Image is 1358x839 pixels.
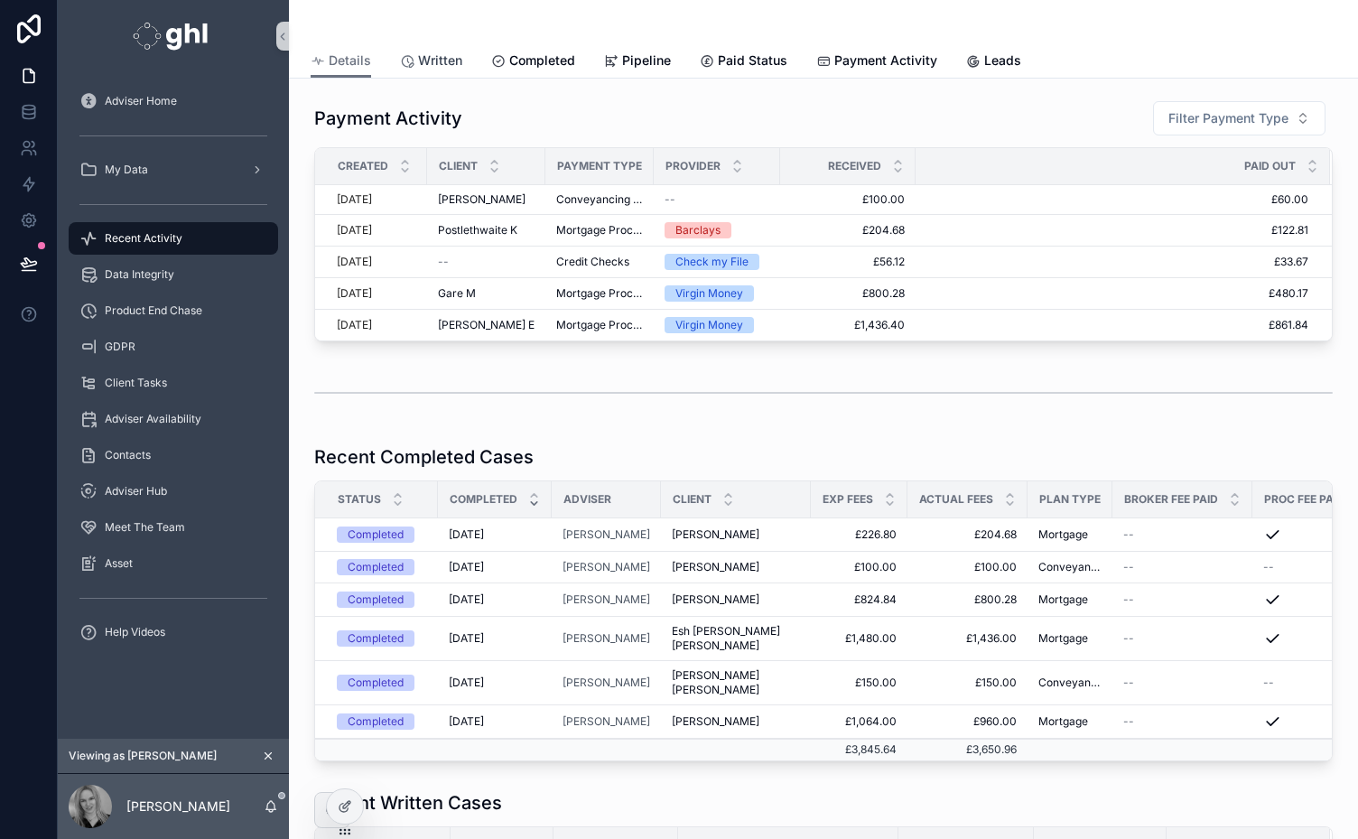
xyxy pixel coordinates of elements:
[329,51,371,70] span: Details
[672,624,800,653] a: Esh [PERSON_NAME] [PERSON_NAME]
[791,318,905,332] a: £1,436.40
[1124,492,1218,507] span: Broker Fee Paid
[556,318,643,332] span: Mortgage Proc Fee
[672,714,759,729] span: [PERSON_NAME]
[665,222,769,238] a: Barclays
[916,255,1308,269] a: £33.67
[400,44,462,80] a: Written
[449,560,541,574] a: [DATE]
[791,286,905,301] span: £800.28
[665,192,769,207] a: --
[700,44,787,80] a: Paid Status
[348,713,404,730] div: Completed
[791,255,905,269] a: £56.12
[665,254,769,270] a: Check my File
[556,192,643,207] a: Conveyancing Fees
[1123,560,1134,574] span: --
[918,714,1017,729] a: £960.00
[791,223,905,238] a: £204.68
[338,492,381,507] span: Status
[563,714,650,729] a: [PERSON_NAME]
[563,676,650,690] a: [PERSON_NAME]
[449,527,484,542] span: [DATE]
[438,255,535,269] a: --
[337,255,416,269] a: [DATE]
[823,492,873,507] span: Exp Fees
[69,294,278,327] a: Product End Chase
[105,556,133,571] span: Asset
[337,559,427,575] a: Completed
[672,668,800,697] a: [PERSON_NAME] [PERSON_NAME]
[966,44,1021,80] a: Leads
[556,255,643,269] a: Credit Checks
[449,592,484,607] span: [DATE]
[449,714,541,729] a: [DATE]
[563,592,650,607] a: [PERSON_NAME]
[1038,676,1102,690] a: Conveyancing
[337,192,372,207] p: [DATE]
[105,267,174,282] span: Data Integrity
[69,85,278,117] a: Adviser Home
[822,560,897,574] a: £100.00
[438,286,535,301] a: Gare M
[69,403,278,435] a: Adviser Availability
[845,742,897,756] span: £3,845.64
[105,412,201,426] span: Adviser Availability
[672,714,800,729] a: [PERSON_NAME]
[822,527,897,542] span: £226.80
[563,492,611,507] span: Adviser
[918,631,1017,646] span: £1,436.00
[1263,560,1274,574] span: --
[133,22,213,51] img: App logo
[449,592,541,607] a: [DATE]
[491,44,575,80] a: Completed
[1038,714,1102,729] a: Mortgage
[314,106,462,131] h1: Payment Activity
[1264,492,1344,507] span: Proc Fee Paid
[1038,592,1102,607] a: Mortgage
[348,592,404,608] div: Completed
[557,159,642,173] span: Payment Type
[337,255,372,269] p: [DATE]
[105,340,135,354] span: GDPR
[672,527,759,542] span: [PERSON_NAME]
[69,331,278,363] a: GDPR
[984,51,1021,70] span: Leads
[1123,527,1242,542] a: --
[1153,101,1325,135] button: Select Button
[69,222,278,255] a: Recent Activity
[69,749,217,763] span: Viewing as [PERSON_NAME]
[918,527,1017,542] a: £204.68
[672,560,800,574] a: [PERSON_NAME]
[509,51,575,70] span: Completed
[822,714,897,729] span: £1,064.00
[126,797,230,816] p: [PERSON_NAME]
[791,192,905,207] span: £100.00
[1123,527,1134,542] span: --
[1123,676,1134,690] span: --
[449,631,484,646] span: [DATE]
[105,484,167,499] span: Adviser Hub
[918,592,1017,607] a: £800.28
[337,223,372,238] p: [DATE]
[338,159,388,173] span: Created
[556,223,643,238] a: Mortgage Proc Fee
[822,592,897,607] a: £824.84
[918,676,1017,690] a: £150.00
[1038,560,1102,574] a: Conveyancing
[718,51,787,70] span: Paid Status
